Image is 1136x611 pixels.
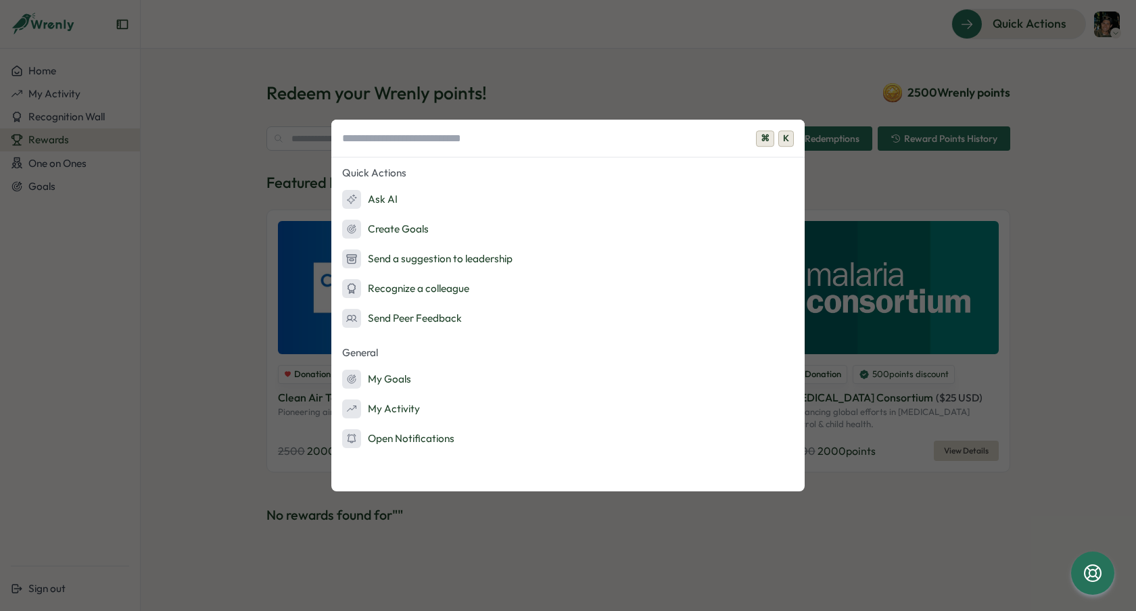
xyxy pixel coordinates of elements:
button: Send a suggestion to leadership [331,245,805,272]
p: Quick Actions [331,163,805,183]
button: Ask AI [331,186,805,213]
div: Ask AI [342,190,398,209]
button: Send Peer Feedback [331,305,805,332]
p: General [331,343,805,363]
span: K [778,130,794,147]
div: Create Goals [342,220,429,239]
div: My Goals [342,370,411,389]
button: Recognize a colleague [331,275,805,302]
button: My Activity [331,395,805,422]
div: Send a suggestion to leadership [342,249,513,268]
span: ⌘ [756,130,774,147]
div: Open Notifications [342,429,454,448]
button: Open Notifications [331,425,805,452]
div: Send Peer Feedback [342,309,462,328]
div: Recognize a colleague [342,279,469,298]
button: Create Goals [331,216,805,243]
button: My Goals [331,366,805,393]
div: My Activity [342,399,420,418]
